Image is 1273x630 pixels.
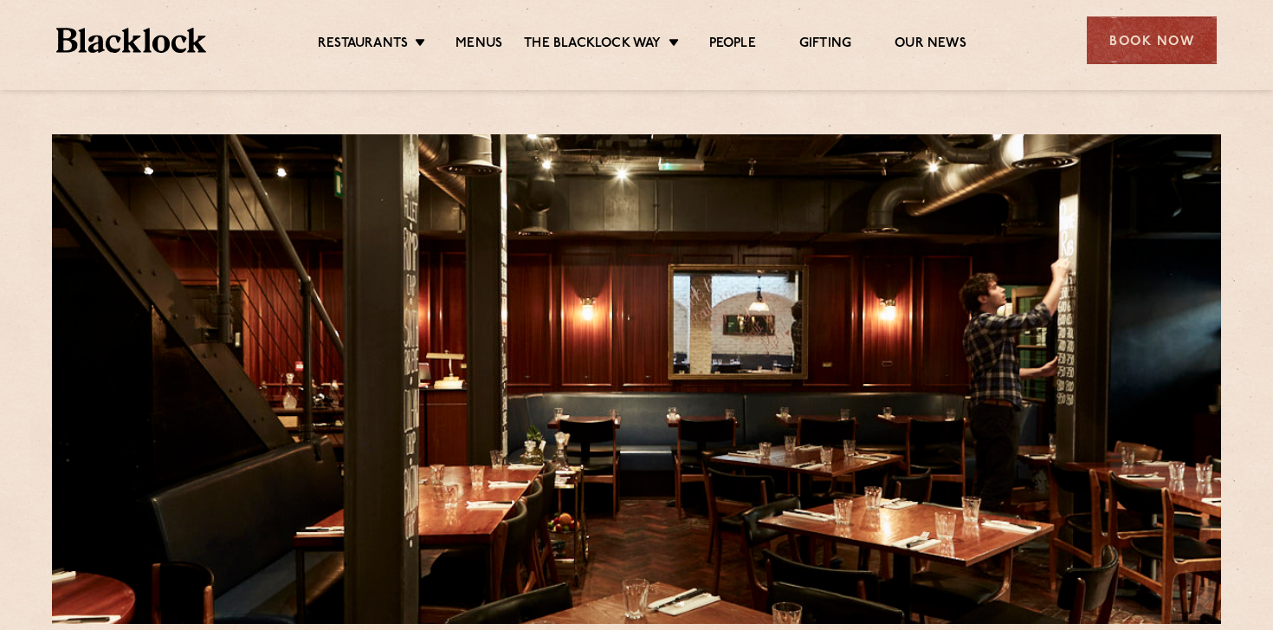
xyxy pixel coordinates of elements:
[799,36,851,55] a: Gifting
[709,36,756,55] a: People
[1087,16,1217,64] div: Book Now
[524,36,661,55] a: The Blacklock Way
[318,36,408,55] a: Restaurants
[456,36,502,55] a: Menus
[895,36,966,55] a: Our News
[56,28,206,53] img: BL_Textured_Logo-footer-cropped.svg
